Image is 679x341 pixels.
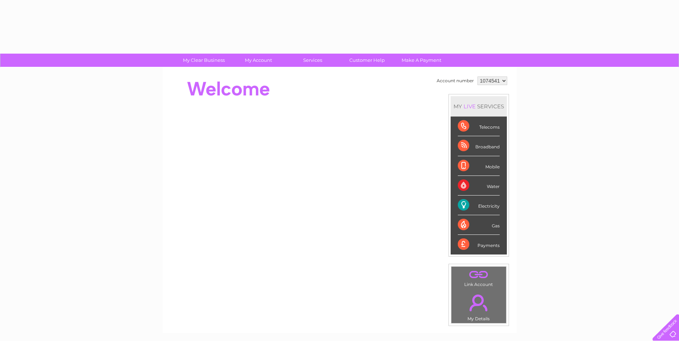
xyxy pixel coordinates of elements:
div: Payments [458,235,500,254]
div: Gas [458,215,500,235]
a: . [453,290,504,315]
div: Water [458,176,500,196]
a: . [453,268,504,281]
a: Customer Help [338,54,397,67]
div: Telecoms [458,117,500,136]
div: LIVE [462,103,477,110]
a: Services [283,54,342,67]
div: Electricity [458,196,500,215]
div: MY SERVICES [451,96,507,117]
div: Broadband [458,136,500,156]
div: Mobile [458,156,500,176]
td: My Details [451,288,506,323]
td: Account number [435,75,476,87]
td: Link Account [451,266,506,289]
a: My Account [229,54,288,67]
a: My Clear Business [174,54,233,67]
a: Make A Payment [392,54,451,67]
